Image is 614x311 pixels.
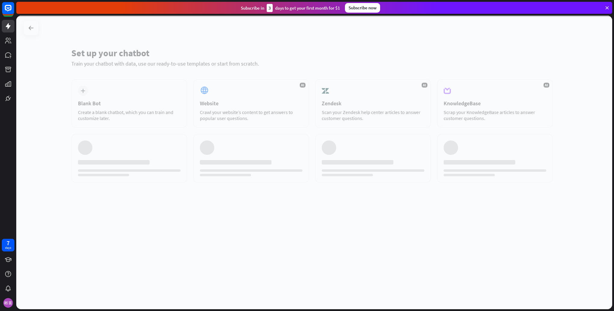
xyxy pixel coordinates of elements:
[345,3,380,13] div: Subscribe now
[2,239,14,251] a: 7 days
[267,4,273,12] div: 3
[7,240,10,246] div: 7
[241,4,340,12] div: Subscribe in days to get your first month for $1
[5,246,11,250] div: days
